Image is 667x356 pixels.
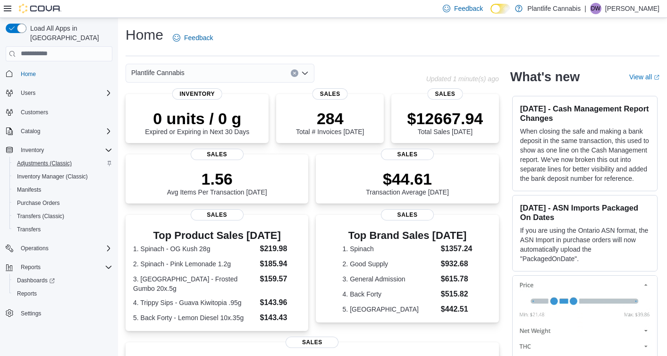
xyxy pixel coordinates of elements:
a: Dashboards [13,275,59,286]
span: Users [17,87,112,99]
span: Adjustments (Classic) [13,158,112,169]
button: Operations [17,243,52,254]
span: Transfers (Classic) [17,212,64,220]
dd: $932.68 [441,258,473,270]
a: Purchase Orders [13,197,64,209]
button: Inventory Manager (Classic) [9,170,116,183]
a: Customers [17,107,52,118]
input: Dark Mode [490,4,510,14]
div: Avg Items Per Transaction [DATE] [167,170,267,196]
div: Transaction Average [DATE] [366,170,449,196]
p: 1.56 [167,170,267,188]
span: Operations [17,243,112,254]
span: Manifests [13,184,112,195]
a: Transfers [13,224,44,235]
dt: 4. Trippy Sips - Guava Kiwitopia .95g [133,298,256,307]
span: Sales [427,88,463,100]
dt: 1. Spinach [343,244,437,254]
div: Total # Invoices [DATE] [296,109,364,136]
a: Inventory Manager (Classic) [13,171,92,182]
dt: 3. General Admission [343,274,437,284]
span: Inventory Manager (Classic) [17,173,88,180]
div: Total Sales [DATE] [407,109,483,136]
button: Settings [2,306,116,320]
button: Home [2,67,116,81]
a: Manifests [13,184,45,195]
span: Customers [21,109,48,116]
h3: [DATE] - ASN Imports Packaged On Dates [520,203,650,222]
button: Operations [2,242,116,255]
span: Load All Apps in [GEOGRAPHIC_DATA] [26,24,112,42]
span: Feedback [184,33,213,42]
button: Clear input [291,69,298,77]
div: Dylan Wytinck [590,3,601,14]
dd: $615.78 [441,273,473,285]
p: Updated 1 minute(s) ago [426,75,499,83]
button: Open list of options [301,69,309,77]
span: Home [17,68,112,80]
p: $12667.94 [407,109,483,128]
span: Feedback [454,4,483,13]
a: View allExternal link [629,73,659,81]
span: Users [21,89,35,97]
dd: $185.94 [260,258,301,270]
a: Dashboards [9,274,116,287]
button: Users [2,86,116,100]
dt: 5. Back Forty - Lemon Diesel 10x.35g [133,313,256,322]
button: Transfers [9,223,116,236]
span: Transfers (Classic) [13,211,112,222]
span: Transfers [13,224,112,235]
dd: $515.82 [441,288,473,300]
p: When closing the safe and making a bank deposit in the same transaction, this used to show as one... [520,127,650,183]
a: Adjustments (Classic) [13,158,76,169]
button: Reports [17,262,44,273]
h3: [DATE] - Cash Management Report Changes [520,104,650,123]
button: Purchase Orders [9,196,116,210]
a: Transfers (Classic) [13,211,68,222]
span: Plantlife Cannabis [131,67,185,78]
span: Inventory [17,144,112,156]
p: 284 [296,109,364,128]
button: Manifests [9,183,116,196]
span: Sales [191,209,244,220]
span: Reports [17,290,37,297]
h2: What's new [510,69,580,85]
dd: $143.96 [260,297,301,308]
nav: Complex example [6,63,112,345]
span: Purchase Orders [13,197,112,209]
span: Inventory [172,88,222,100]
button: Reports [2,261,116,274]
button: Users [17,87,39,99]
span: Customers [17,106,112,118]
div: Expired or Expiring in Next 30 Days [145,109,249,136]
dt: 4. Back Forty [343,289,437,299]
button: Adjustments (Classic) [9,157,116,170]
span: Reports [13,288,112,299]
dd: $1357.24 [441,243,473,254]
span: Adjustments (Classic) [17,160,72,167]
dt: 1. Spinach - OG Kush 28g [133,244,256,254]
span: Dashboards [17,277,55,284]
span: Sales [381,149,434,160]
span: Dashboards [13,275,112,286]
h3: Top Product Sales [DATE] [133,230,301,241]
svg: External link [654,75,659,80]
p: | [584,3,586,14]
h3: Top Brand Sales [DATE] [343,230,473,241]
span: Purchase Orders [17,199,60,207]
span: Inventory [21,146,44,154]
a: Home [17,68,40,80]
p: Plantlife Cannabis [527,3,581,14]
a: Settings [17,308,45,319]
button: Inventory [2,144,116,157]
dt: 3. [GEOGRAPHIC_DATA] - Frosted Gumbo 20x.5g [133,274,256,293]
span: Transfers [17,226,41,233]
p: $44.61 [366,170,449,188]
span: Reports [21,263,41,271]
span: Catalog [21,127,40,135]
dt: 2. Good Supply [343,259,437,269]
img: Cova [19,4,61,13]
button: Catalog [17,126,44,137]
span: Settings [21,310,41,317]
dt: 5. [GEOGRAPHIC_DATA] [343,305,437,314]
